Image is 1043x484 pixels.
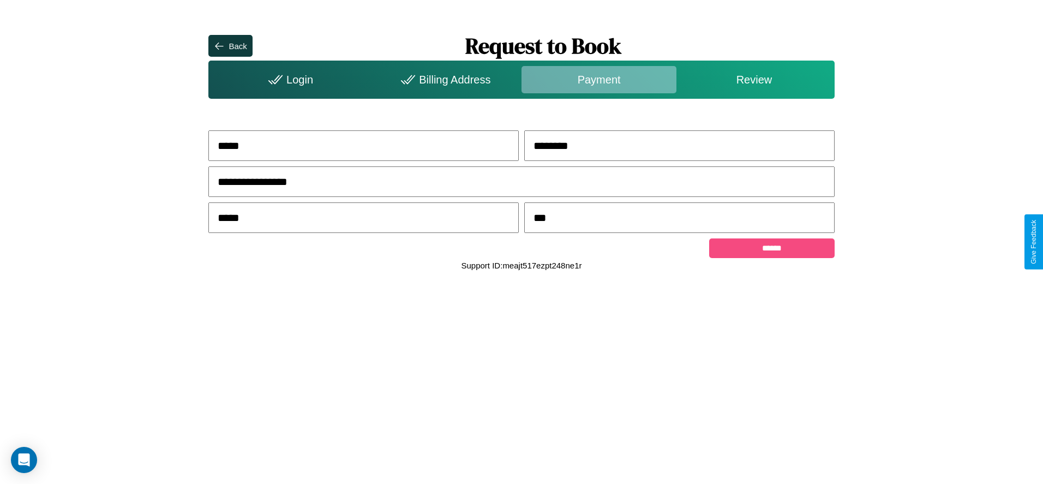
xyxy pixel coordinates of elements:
div: Payment [521,66,676,93]
div: Review [676,66,831,93]
div: Open Intercom Messenger [11,447,37,473]
button: Back [208,35,252,57]
div: Billing Address [367,66,521,93]
div: Give Feedback [1030,220,1038,264]
h1: Request to Book [253,31,835,61]
div: Login [211,66,366,93]
p: Support ID: meajt517ezpt248ne1r [461,258,582,273]
div: Back [229,41,247,51]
